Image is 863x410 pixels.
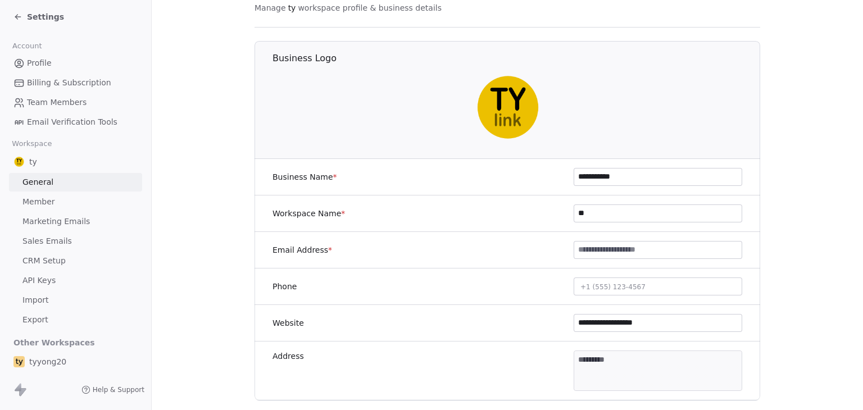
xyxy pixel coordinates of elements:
span: Other Workspaces [9,334,99,352]
span: Team Members [27,97,87,108]
img: TY%20favicon%20transparent%20bg.png [13,356,25,367]
span: Account [7,38,47,54]
span: Member [22,196,55,208]
a: API Keys [9,271,142,290]
a: Profile [9,54,142,72]
span: Email Verification Tools [27,116,117,128]
span: tyyong20 [29,356,66,367]
label: Address [272,350,304,362]
span: API Keys [22,275,56,286]
a: Export [9,311,142,329]
span: Export [22,314,48,326]
span: Settings [27,11,64,22]
span: Billing & Subscription [27,77,111,89]
span: General [22,176,53,188]
button: +1 (555) 123-4567 [574,277,742,295]
img: tylink%20favicon.png [472,71,544,143]
a: General [9,173,142,192]
span: CRM Setup [22,255,66,267]
a: Marketing Emails [9,212,142,231]
a: CRM Setup [9,252,142,270]
a: Member [9,193,142,211]
label: Workspace Name [272,208,345,219]
h1: Business Logo [272,52,761,65]
span: Help & Support [93,385,144,394]
a: Billing & Subscription [9,74,142,92]
span: Profile [27,57,52,69]
label: Website [272,317,304,329]
a: Email Verification Tools [9,113,142,131]
span: Manage [255,2,286,13]
a: Team Members [9,93,142,112]
a: Import [9,291,142,309]
span: +1 (555) 123-4567 [580,283,646,291]
span: Marketing Emails [22,216,90,227]
span: ty [29,156,37,167]
span: ty [288,2,296,13]
label: Business Name [272,171,337,183]
span: workspace profile & business details [298,2,442,13]
label: Email Address [272,244,332,256]
label: Phone [272,281,297,292]
span: Workspace [7,135,57,152]
a: Settings [13,11,64,22]
span: Sales Emails [22,235,72,247]
img: tylink%20favicon.png [13,156,25,167]
span: Import [22,294,48,306]
a: Help & Support [81,385,144,394]
a: Sales Emails [9,232,142,250]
